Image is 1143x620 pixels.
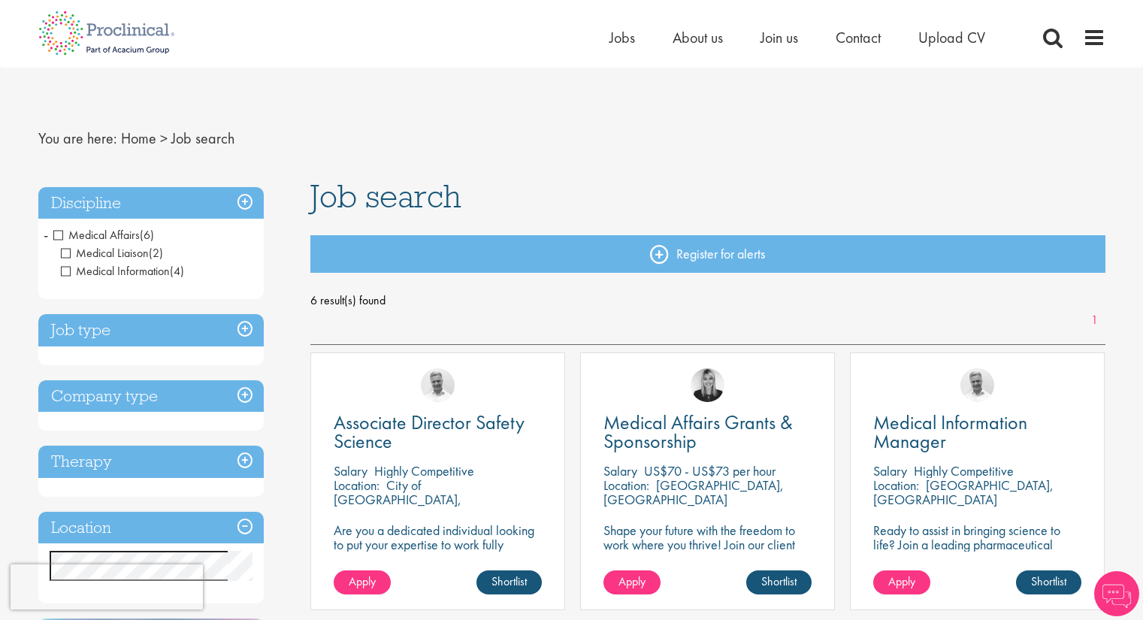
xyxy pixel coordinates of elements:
span: Apply [349,573,376,589]
a: Shortlist [476,570,542,594]
a: Join us [760,28,798,47]
a: Medical Information Manager [873,413,1081,451]
a: 1 [1084,312,1105,329]
span: Medical Affairs [53,227,154,243]
span: (2) [149,245,163,261]
span: Medical Liaison [61,245,149,261]
a: breadcrumb link [121,129,156,148]
a: About us [673,28,723,47]
span: Job search [171,129,234,148]
span: Medical Information Manager [873,410,1027,454]
span: Salary [334,462,367,479]
h3: Discipline [38,187,264,219]
span: Location: [334,476,379,494]
p: [GEOGRAPHIC_DATA], [GEOGRAPHIC_DATA] [873,476,1054,508]
span: You are here: [38,129,117,148]
p: Highly Competitive [914,462,1014,479]
span: 6 result(s) found [310,289,1105,312]
span: Job search [310,176,461,216]
h3: Location [38,512,264,544]
a: Register for alerts [310,235,1105,273]
img: Joshua Bye [960,368,994,402]
a: Upload CV [918,28,985,47]
a: Apply [603,570,661,594]
p: Ready to assist in bringing science to life? Join a leading pharmaceutical company to play a key ... [873,523,1081,594]
span: (4) [170,263,184,279]
a: Shortlist [746,570,812,594]
a: Apply [873,570,930,594]
span: (6) [140,227,154,243]
span: - [44,223,48,246]
span: Medical Information [61,263,170,279]
h3: Company type [38,380,264,413]
a: Shortlist [1016,570,1081,594]
span: Location: [873,476,919,494]
p: US$70 - US$73 per hour [644,462,776,479]
span: Medical Affairs [53,227,140,243]
span: Salary [873,462,907,479]
p: City of [GEOGRAPHIC_DATA], [GEOGRAPHIC_DATA] [334,476,461,522]
iframe: reCAPTCHA [11,564,203,609]
img: Janelle Jones [691,368,724,402]
h3: Job type [38,314,264,346]
p: Are you a dedicated individual looking to put your expertise to work fully flexibly in a remote p... [334,523,542,594]
h3: Therapy [38,446,264,478]
p: Highly Competitive [374,462,474,479]
span: Salary [603,462,637,479]
p: Shape your future with the freedom to work where you thrive! Join our client with this fully remo... [603,523,812,580]
img: Chatbot [1094,571,1139,616]
span: Location: [603,476,649,494]
span: Apply [888,573,915,589]
span: Medical Liaison [61,245,163,261]
span: Medical Affairs Grants & Sponsorship [603,410,793,454]
p: [GEOGRAPHIC_DATA], [GEOGRAPHIC_DATA] [603,476,784,508]
span: Associate Director Safety Science [334,410,525,454]
a: Jobs [609,28,635,47]
a: Apply [334,570,391,594]
a: Medical Affairs Grants & Sponsorship [603,413,812,451]
img: Joshua Bye [421,368,455,402]
span: > [160,129,168,148]
a: Contact [836,28,881,47]
a: Associate Director Safety Science [334,413,542,451]
span: Apply [618,573,646,589]
span: Medical Information [61,263,184,279]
